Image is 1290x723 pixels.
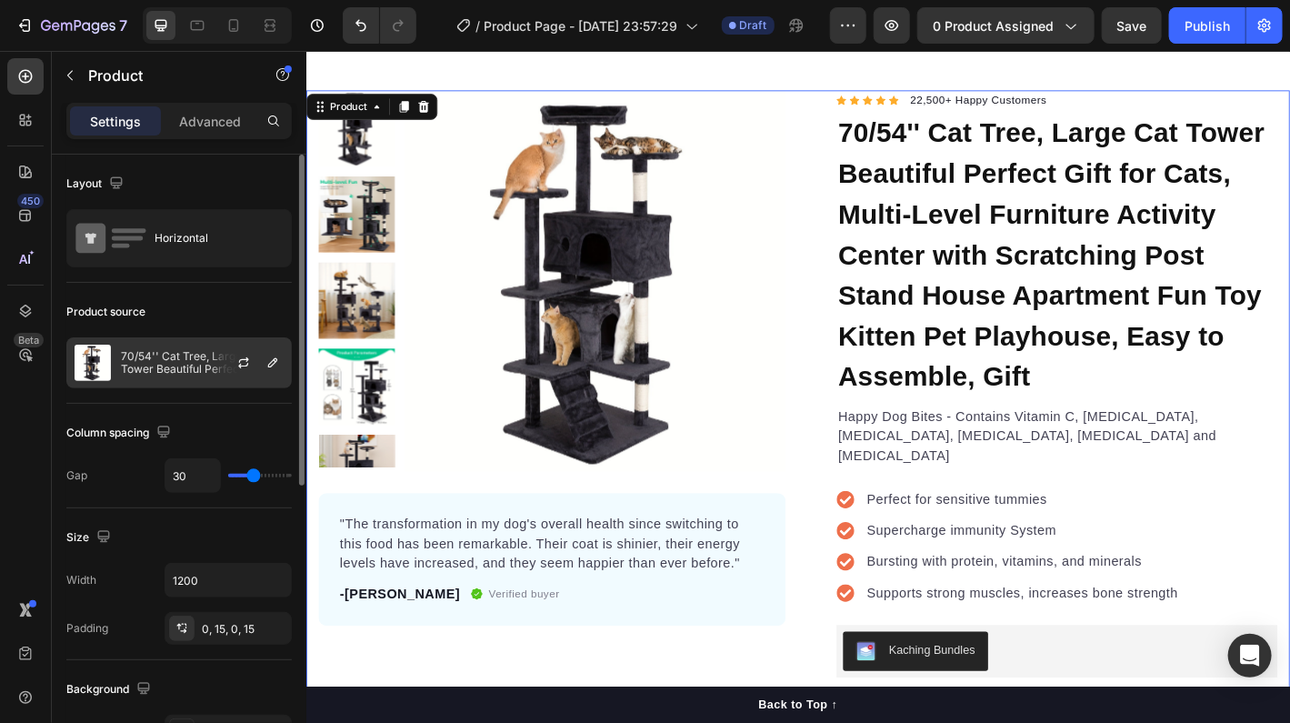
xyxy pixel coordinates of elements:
[917,7,1095,44] button: 0 product assigned
[343,7,416,44] div: Undo/Redo
[88,65,243,86] p: Product
[476,16,481,35] span: /
[740,17,767,34] span: Draft
[1102,7,1162,44] button: Save
[202,621,287,638] div: 0, 15, 0, 15
[610,655,632,677] img: KachingBundles.png
[66,467,87,484] div: Gap
[17,194,44,208] div: 450
[485,16,678,35] span: Product Page - [DATE] 23:57:29
[179,112,241,131] p: Advanced
[1117,18,1147,34] span: Save
[1185,16,1230,35] div: Publish
[66,421,175,446] div: Column spacing
[622,487,967,508] p: Perfect for sensitive tummies
[165,564,291,597] input: Auto
[66,526,115,550] div: Size
[14,333,44,347] div: Beta
[23,54,71,70] div: Product
[121,350,284,376] p: 70/54'' Cat Tree, Large Cat Tower Beautiful Perfect Gift for Cats, Multi-Level Furniture Activity...
[119,15,127,36] p: 7
[595,644,756,688] button: Kaching Bundles
[66,172,127,196] div: Layout
[7,7,135,44] button: 7
[66,678,155,702] div: Background
[588,66,1077,386] h1: 70/54'' Cat Tree, Large Cat Tower Beautiful Perfect Gift for Cats, Multi-Level Furniture Activity...
[306,51,1290,723] iframe: Design area
[1228,634,1272,678] div: Open Intercom Messenger
[66,620,108,637] div: Padding
[66,304,145,320] div: Product source
[622,556,967,577] p: Bursting with protein, vitamins, and minerals
[75,345,111,381] img: product feature img
[90,112,141,131] p: Settings
[1169,7,1245,44] button: Publish
[622,521,967,543] p: Supercharge immunity System
[646,655,742,674] div: Kaching Bundles
[155,217,265,259] div: Horizontal
[622,590,967,612] p: Supports strong muscles, increases bone strength
[165,459,220,492] input: Auto
[66,572,96,588] div: Width
[590,395,1075,460] p: Happy Dog Bites - Contains Vitamin C, [MEDICAL_DATA], [MEDICAL_DATA], [MEDICAL_DATA], [MEDICAL_DA...
[933,16,1054,35] span: 0 product assigned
